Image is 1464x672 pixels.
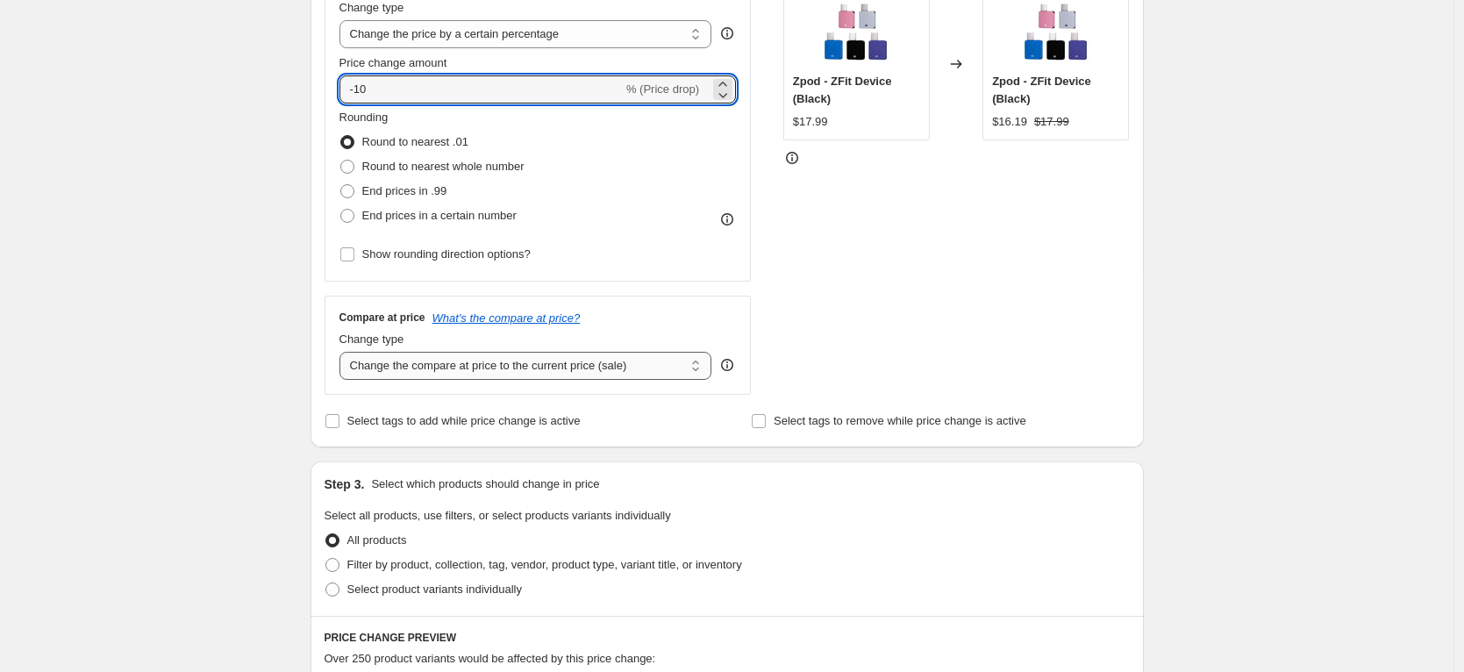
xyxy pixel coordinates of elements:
[325,652,656,665] span: Over 250 product variants would be affected by this price change:
[718,356,736,374] div: help
[718,25,736,42] div: help
[325,475,365,493] h2: Step 3.
[347,414,581,427] span: Select tags to add while price change is active
[339,1,404,14] span: Change type
[362,135,468,148] span: Round to nearest .01
[339,311,425,325] h3: Compare at price
[339,111,389,124] span: Rounding
[774,414,1026,427] span: Select tags to remove while price change is active
[992,113,1027,131] div: $16.19
[325,631,1130,645] h6: PRICE CHANGE PREVIEW
[362,209,517,222] span: End prices in a certain number
[339,56,447,69] span: Price change amount
[1034,113,1069,131] strike: $17.99
[793,75,892,105] span: Zpod - ZFit Device (Black)
[371,475,599,493] p: Select which products should change in price
[347,533,407,547] span: All products
[339,332,404,346] span: Change type
[432,311,581,325] button: What's the compare at price?
[362,160,525,173] span: Round to nearest whole number
[339,75,623,104] input: -15
[347,558,742,571] span: Filter by product, collection, tag, vendor, product type, variant title, or inventory
[362,247,531,261] span: Show rounding direction options?
[992,75,1091,105] span: Zpod - ZFit Device (Black)
[347,583,522,596] span: Select product variants individually
[362,184,447,197] span: End prices in .99
[626,82,699,96] span: % (Price drop)
[325,509,671,522] span: Select all products, use filters, or select products variants individually
[793,113,828,131] div: $17.99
